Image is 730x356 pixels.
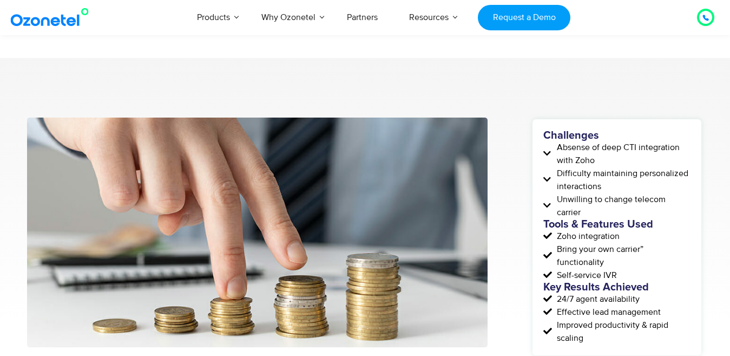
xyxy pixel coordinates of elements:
span: Absense of deep CTI integration with Zoho [554,141,690,167]
span: Zoho integration [554,230,620,243]
h5: Challenges [543,130,690,141]
span: Improved productivity & rapid scaling [554,319,690,345]
span: Bring your own carrier” functionality [554,243,690,269]
a: Request a Demo [478,5,570,30]
span: 24/7 agent availability [554,293,640,306]
span: Difficulty maintaining personalized interactions [554,167,690,193]
h5: Tools & Features Used [543,219,690,230]
span: Self-service IVR [554,269,617,282]
h5: Key Results Achieved [543,282,690,293]
span: Effective lead management [554,306,661,319]
span: Unwilling to change telecom carrier [554,193,690,219]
